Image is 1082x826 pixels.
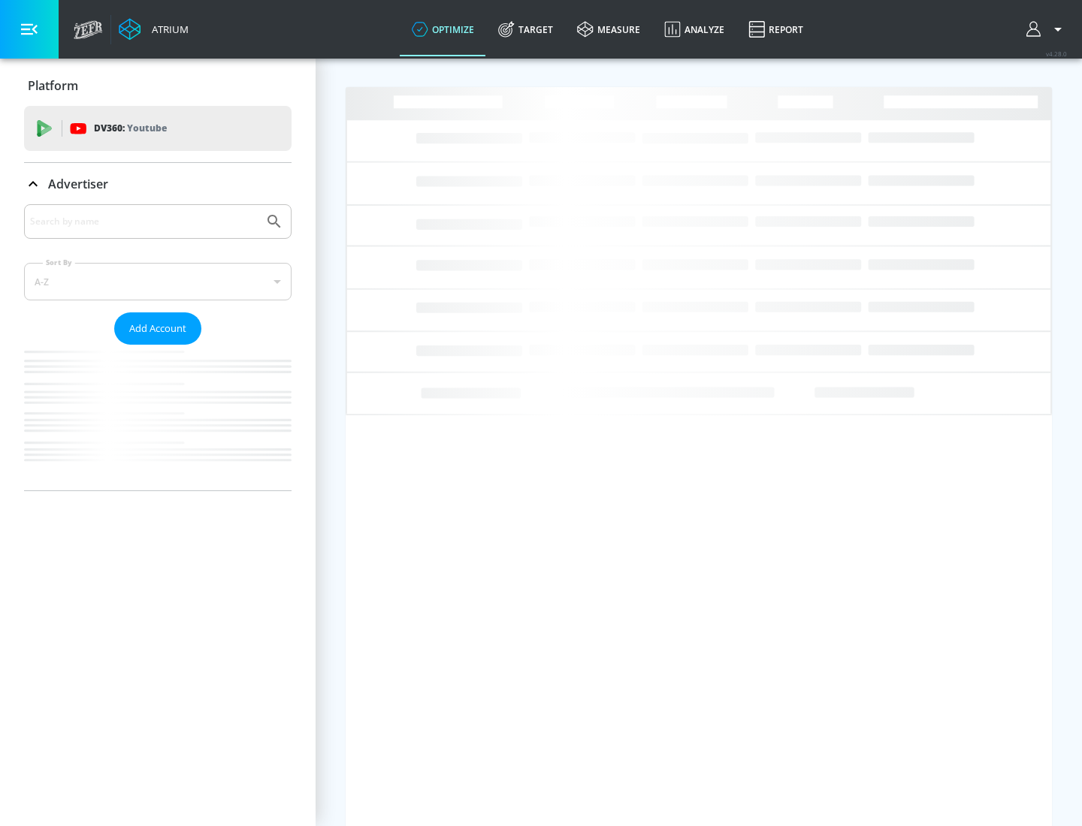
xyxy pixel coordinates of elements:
div: Advertiser [24,163,292,205]
p: Platform [28,77,78,94]
div: Platform [24,65,292,107]
a: Report [736,2,815,56]
a: optimize [400,2,486,56]
button: Add Account [114,312,201,345]
div: DV360: Youtube [24,106,292,151]
div: A-Z [24,263,292,300]
p: Youtube [127,120,167,136]
span: v 4.28.0 [1046,50,1067,58]
span: Add Account [129,320,186,337]
nav: list of Advertiser [24,345,292,490]
a: Analyze [652,2,736,56]
a: Target [486,2,565,56]
div: Atrium [146,23,189,36]
div: Advertiser [24,204,292,490]
input: Search by name [30,212,258,231]
a: measure [565,2,652,56]
p: Advertiser [48,176,108,192]
p: DV360: [94,120,167,137]
label: Sort By [43,258,75,267]
a: Atrium [119,18,189,41]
